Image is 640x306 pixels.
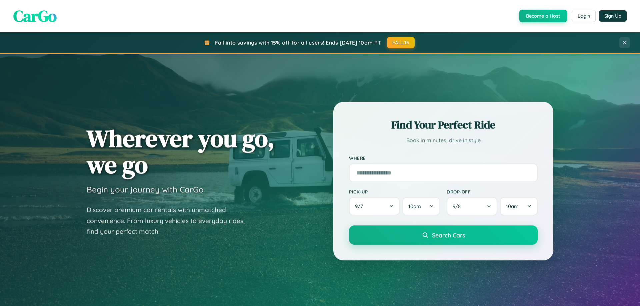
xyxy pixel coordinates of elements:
[408,203,421,209] span: 10am
[349,136,538,145] p: Book in minutes, drive in style
[349,197,400,215] button: 9/7
[447,189,538,194] label: Drop-off
[355,203,366,209] span: 9 / 7
[215,39,382,46] span: Fall into savings with 15% off for all users! Ends [DATE] 10am PT.
[349,118,538,132] h2: Find Your Perfect Ride
[87,184,204,194] h3: Begin your journey with CarGo
[500,197,538,215] button: 10am
[402,197,440,215] button: 10am
[519,10,567,22] button: Become a Host
[447,197,497,215] button: 9/8
[349,225,538,245] button: Search Cars
[506,203,519,209] span: 10am
[432,231,465,239] span: Search Cars
[572,10,596,22] button: Login
[87,125,275,178] h1: Wherever you go, we go
[349,155,538,161] label: Where
[453,203,464,209] span: 9 / 8
[13,5,57,27] span: CarGo
[387,37,415,48] button: FALL15
[349,189,440,194] label: Pick-up
[87,204,253,237] p: Discover premium car rentals with unmatched convenience. From luxury vehicles to everyday rides, ...
[599,10,627,22] button: Sign Up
